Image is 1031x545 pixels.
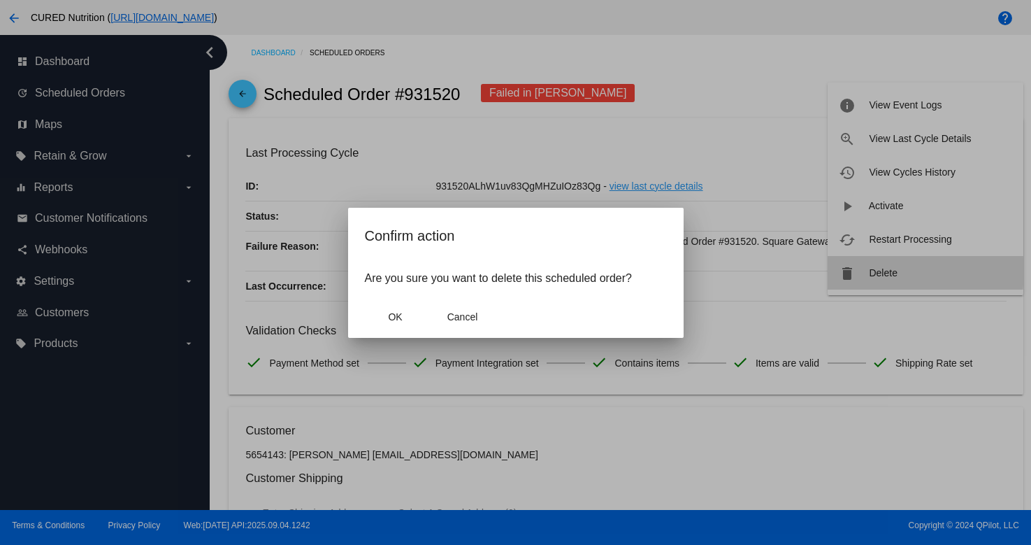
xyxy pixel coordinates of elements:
p: Are you sure you want to delete this scheduled order? [365,272,667,285]
h2: Confirm action [365,225,667,247]
span: OK [388,311,402,323]
button: Close dialog [365,304,426,330]
button: Close dialog [432,304,493,330]
span: Cancel [447,311,478,323]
